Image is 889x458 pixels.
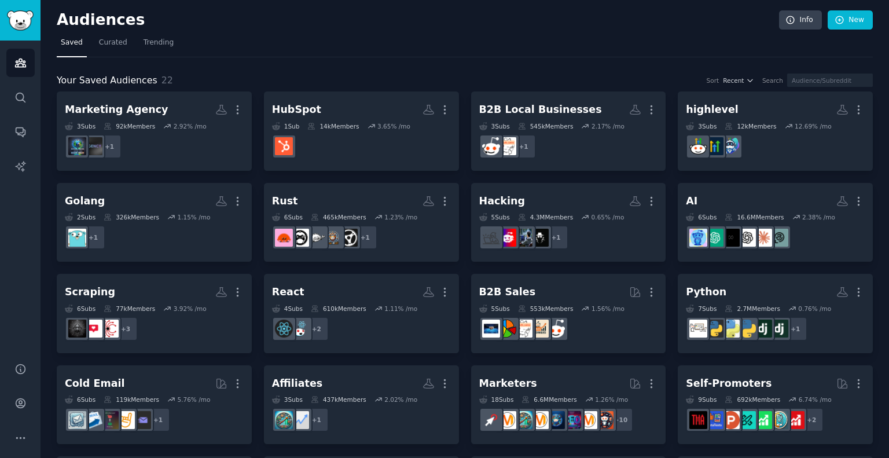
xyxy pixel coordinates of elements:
[272,122,300,130] div: 1 Sub
[686,194,697,208] div: AI
[770,411,788,429] img: AppIdeas
[57,274,252,353] a: Scraping6Subs77kMembers3.92% /mo+3scrapinghubSocialMediaScrapingwebscraping
[272,102,321,117] div: HubSpot
[264,91,459,171] a: HubSpot1Sub14kMembers3.65% /mohubspot
[304,408,329,432] div: + 1
[707,76,719,85] div: Sort
[783,317,807,341] div: + 1
[57,183,252,262] a: Golang2Subs326kMembers1.15% /mo+1golang
[686,376,772,391] div: Self-Promoters
[291,320,309,338] img: reactjs
[723,76,744,85] span: Recent
[139,34,178,57] a: Trending
[174,122,207,130] div: 2.92 % /mo
[311,213,366,221] div: 465k Members
[686,285,726,299] div: Python
[609,408,633,432] div: + 10
[521,395,576,404] div: 6.6M Members
[498,137,516,155] img: b2b_sales
[65,102,168,117] div: Marketing Agency
[57,11,779,30] h2: Audiences
[678,91,873,171] a: highlevel3Subs12kMembers12.69% /moGoHighLevelCRMHighLevelgohighlevel
[117,411,135,429] img: ColdEmailAndSales
[689,411,707,429] img: TestMyApp
[754,320,772,338] img: django
[61,38,83,48] span: Saved
[57,74,157,88] span: Your Saved Audiences
[311,305,366,313] div: 610k Members
[65,213,95,221] div: 2 Sub s
[177,213,210,221] div: 1.15 % /mo
[133,411,151,429] img: EmailOutreach
[531,229,549,247] img: hackers
[686,102,739,117] div: highlevel
[515,229,532,247] img: Verified_Hacker
[161,75,173,86] span: 22
[104,395,159,404] div: 119k Members
[479,305,510,313] div: 5 Sub s
[353,225,377,250] div: + 1
[706,229,723,247] img: ChatGPT
[275,320,293,338] img: react
[471,183,666,262] a: Hacking5Subs4.3MMembers0.65% /mo+1hackersVerified_Hackercybersecurityhacking
[518,305,574,313] div: 553k Members
[595,395,628,404] div: 1.26 % /mo
[324,229,341,247] img: learnrust
[101,320,119,338] img: scrapinghub
[57,91,252,171] a: Marketing Agency3Subs92kMembers2.92% /mo+1agencySMMA
[686,395,717,404] div: 9 Sub s
[689,320,707,338] img: learnpython
[65,122,95,130] div: 3 Sub s
[725,305,780,313] div: 2.7M Members
[479,285,536,299] div: B2B Sales
[762,76,783,85] div: Search
[592,305,624,313] div: 1.56 % /mo
[479,395,514,404] div: 18 Sub s
[384,213,417,221] div: 1.23 % /mo
[304,317,329,341] div: + 2
[307,122,359,130] div: 14k Members
[65,376,124,391] div: Cold Email
[65,395,95,404] div: 6 Sub s
[384,305,417,313] div: 1.11 % /mo
[275,137,293,155] img: hubspot
[725,395,780,404] div: 692k Members
[97,134,122,159] div: + 1
[272,395,303,404] div: 3 Sub s
[101,411,119,429] img: StartColdEmail
[518,122,574,130] div: 545k Members
[272,194,298,208] div: Rust
[706,320,723,338] img: Python
[174,305,207,313] div: 3.92 % /mo
[482,320,500,338] img: B_2_B_Selling_Tips
[177,395,210,404] div: 5.76 % /mo
[291,411,309,429] img: juststart
[7,10,34,31] img: GummySearch logo
[515,411,532,429] img: Affiliatemarketing
[515,320,532,338] img: b2b_sales
[498,229,516,247] img: cybersecurity
[272,376,323,391] div: Affiliates
[738,320,756,338] img: pythontips
[479,102,602,117] div: B2B Local Businesses
[802,213,835,221] div: 2.38 % /mo
[563,411,581,429] img: SEO
[725,213,784,221] div: 16.6M Members
[68,229,86,247] img: golang
[311,395,366,404] div: 437k Members
[722,137,740,155] img: GoHighLevelCRM
[795,122,832,130] div: 12.69 % /mo
[723,76,754,85] button: Recent
[68,137,86,155] img: SMMA
[104,213,159,221] div: 326k Members
[479,376,537,391] div: Marketers
[104,305,155,313] div: 77k Members
[272,285,304,299] div: React
[779,10,822,30] a: Info
[547,320,565,338] img: sales
[678,365,873,445] a: Self-Promoters9Subs692kMembers6.74% /mo+2youtubepromotionAppIdeasselfpromotionalphaandbetausersPr...
[291,229,309,247] img: rust_gamedev
[722,320,740,338] img: PythonProjects2
[57,365,252,445] a: Cold Email6Subs119kMembers5.76% /mo+1EmailOutreachColdEmailAndSalesStartColdEmailEmailmarketingco...
[770,320,788,338] img: djangolearning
